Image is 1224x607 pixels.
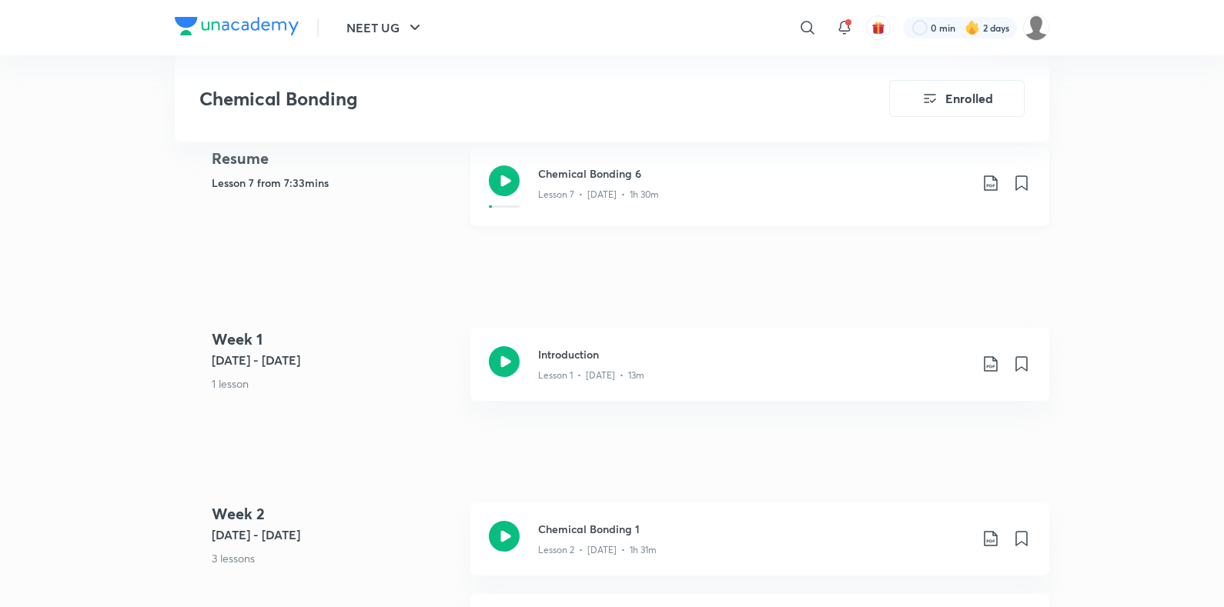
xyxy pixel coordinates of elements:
button: NEET UG [337,12,433,43]
p: 3 lessons [212,550,458,566]
img: ANSHITA AGRAWAL [1023,15,1049,41]
a: Chemical Bonding 6Lesson 7 • [DATE] • 1h 30m [470,147,1049,245]
a: Company Logo [175,17,299,39]
img: streak [965,20,980,35]
h3: Chemical Bonding 1 [538,521,969,537]
p: Lesson 2 • [DATE] • 1h 31m [538,543,657,557]
img: avatar [871,21,885,35]
h4: Week 2 [212,502,458,525]
h5: Lesson 7 from 7:33mins [212,175,458,191]
button: Enrolled [889,80,1025,117]
h3: Introduction [538,346,969,362]
h5: [DATE] - [DATE] [212,351,458,369]
button: avatar [866,15,891,40]
p: 1 lesson [212,375,458,392]
img: Company Logo [175,17,299,35]
h5: [DATE] - [DATE] [212,525,458,544]
p: Lesson 7 • [DATE] • 1h 30m [538,188,659,202]
h4: Resume [212,147,458,170]
h3: Chemical Bonding [199,88,802,110]
p: Lesson 1 • [DATE] • 13m [538,369,644,382]
a: Chemical Bonding 1Lesson 2 • [DATE] • 1h 31m [470,502,1049,594]
h4: Week 1 [212,328,458,351]
h3: Chemical Bonding 6 [538,165,969,182]
a: IntroductionLesson 1 • [DATE] • 13m [470,328,1049,419]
